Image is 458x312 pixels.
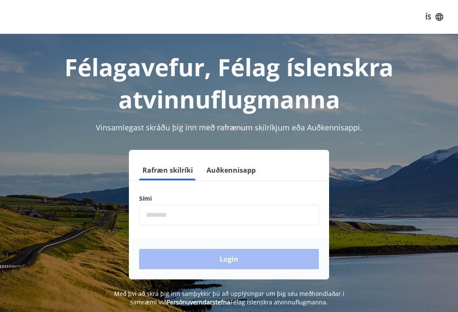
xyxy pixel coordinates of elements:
span: Vinsamlegast skráðu þig inn með rafrænum skilríkjum eða Auðkennisappi. [96,122,362,133]
button: Auðkennisapp [203,160,259,180]
label: Sími [139,194,319,203]
h1: Félagavefur, Félag íslenskra atvinnuflugmanna [10,51,448,115]
a: Persónuverndarstefna [167,298,230,306]
button: Rafræn skilríki [139,160,196,180]
button: ÍS [421,9,448,25]
span: Með því að skrá þig inn samþykkir þú að upplýsingar um þig séu meðhöndlaðar í samræmi við Félag í... [114,290,344,306]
